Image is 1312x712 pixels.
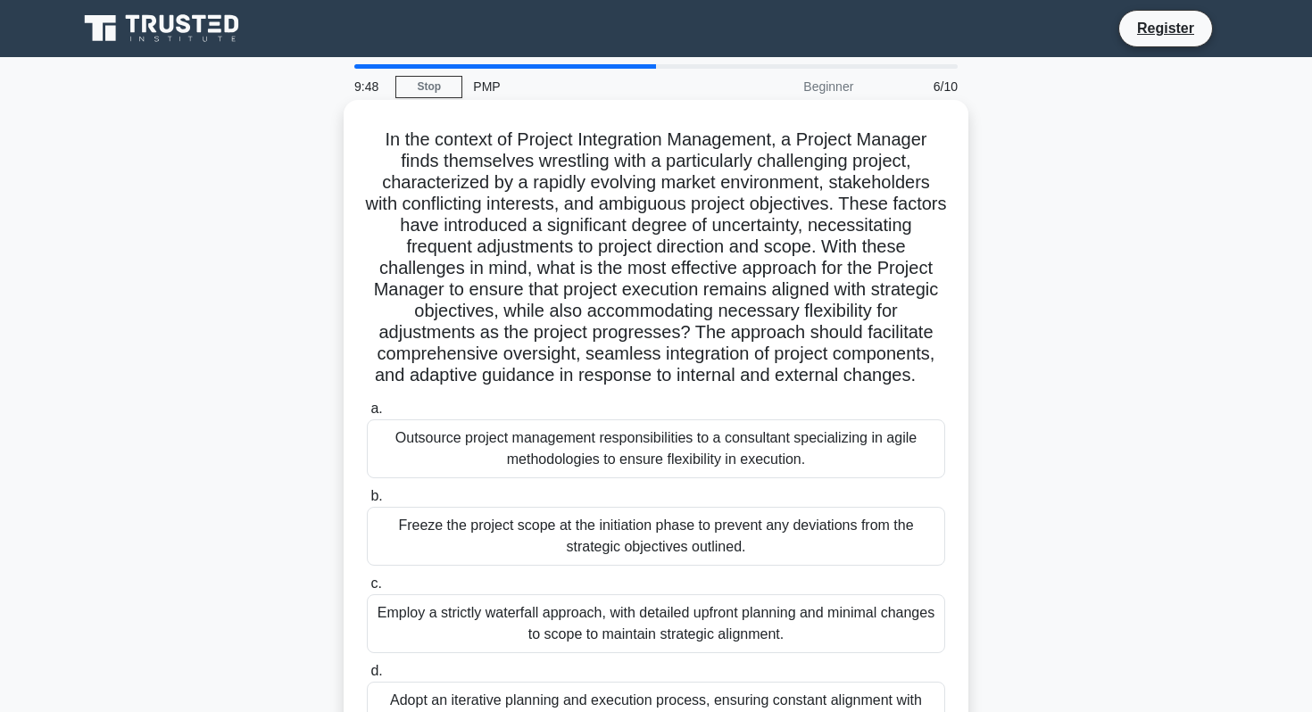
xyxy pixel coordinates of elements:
[365,128,947,387] h5: In the context of Project Integration Management, a Project Manager finds themselves wrestling wi...
[370,575,381,591] span: c.
[1126,17,1205,39] a: Register
[370,663,382,678] span: d.
[708,69,864,104] div: Beginner
[864,69,968,104] div: 6/10
[370,401,382,416] span: a.
[370,488,382,503] span: b.
[367,594,945,653] div: Employ a strictly waterfall approach, with detailed upfront planning and minimal changes to scope...
[344,69,395,104] div: 9:48
[462,69,708,104] div: PMP
[395,76,462,98] a: Stop
[367,507,945,566] div: Freeze the project scope at the initiation phase to prevent any deviations from the strategic obj...
[367,419,945,478] div: Outsource project management responsibilities to a consultant specializing in agile methodologies...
